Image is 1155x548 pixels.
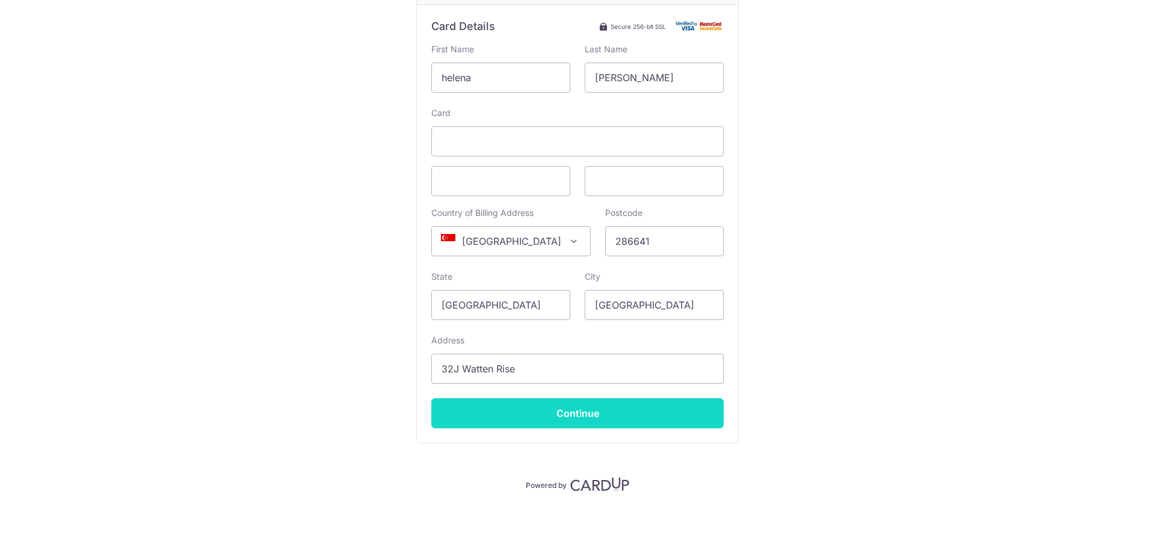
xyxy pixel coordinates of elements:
[431,19,495,34] h6: Card Details
[442,174,560,188] iframe: Secure card expiration date input frame
[595,174,713,188] iframe: Secure card security code input frame
[570,477,629,491] img: CardUp
[605,207,642,219] label: Postcode
[605,226,724,256] input: Example 123456
[431,334,464,346] label: Address
[431,226,591,256] span: Singapore
[432,227,590,256] span: Singapore
[431,107,451,119] label: Card
[585,271,600,283] label: City
[431,43,474,55] label: First Name
[585,43,627,55] label: Last Name
[676,21,724,31] img: Card secure
[431,271,452,283] label: State
[611,22,666,31] span: Secure 256-bit SSL
[526,478,567,490] p: Powered by
[442,134,713,149] iframe: Secure card number input frame
[431,207,534,219] label: Country of Billing Address
[431,398,724,428] input: Continue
